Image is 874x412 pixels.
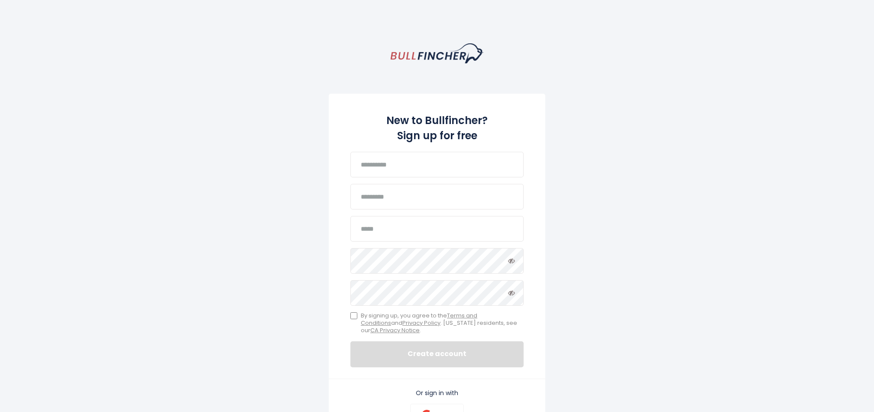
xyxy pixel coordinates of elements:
a: CA Privacy Notice [370,326,420,334]
button: Create account [350,341,524,367]
i: Toggle password visibility [508,257,515,264]
input: By signing up, you agree to theTerms and ConditionsandPrivacy Policy. [US_STATE] residents, see o... [350,312,357,319]
a: Privacy Policy [402,319,440,327]
p: Or sign in with [350,389,524,397]
span: By signing up, you agree to the and . [US_STATE] residents, see our . [361,312,524,334]
a: homepage [391,43,484,63]
h2: New to Bullfincher? Sign up for free [350,113,524,143]
a: Terms and Conditions [361,311,477,327]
